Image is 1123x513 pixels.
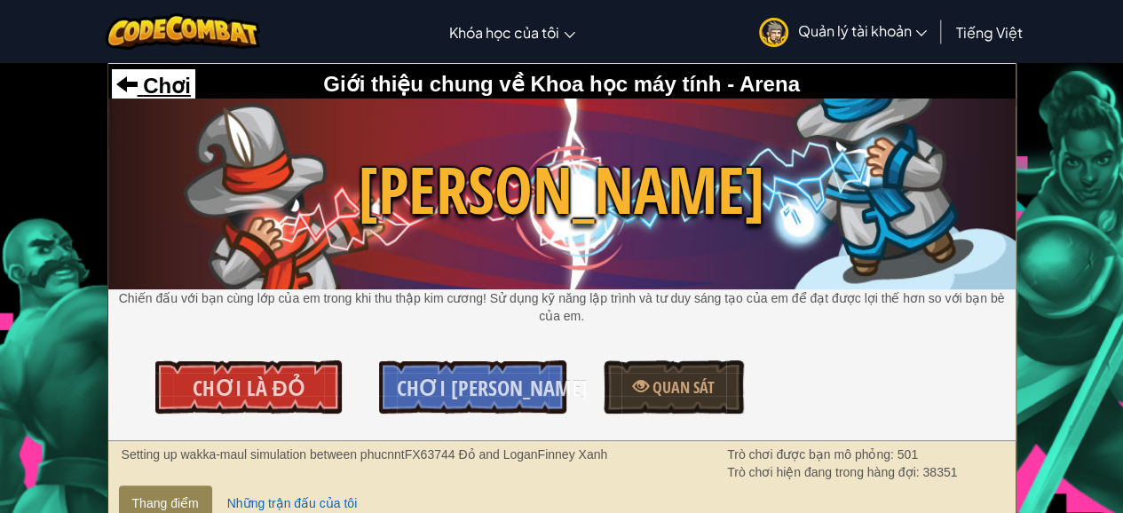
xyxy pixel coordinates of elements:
a: Quan sát [604,360,744,414]
a: Quản lý tài khoản [750,4,936,59]
span: Chơi [138,74,191,98]
a: Chơi [116,74,191,98]
span: - Arena [721,72,799,96]
span: Khóa học của tôi [449,23,559,42]
span: 501 [898,447,918,462]
span: Chơi [PERSON_NAME] [397,374,587,402]
span: Trò chơi hiện đang trong hàng đợi: [727,465,922,479]
img: Wakka Maul [108,99,1016,289]
p: Chiến đấu với bạn cùng lớp của em trong khi thu thập kim cương! Sử dụng kỹ năng lập trình và tư d... [108,289,1016,325]
strong: Setting up wakka-maul simulation between phucnntFX63744 Đỏ and LoganFinney Xanh [122,447,608,462]
img: CodeCombat logo [106,13,261,50]
a: Khóa học của tôi [440,8,584,56]
a: Tiếng Việt [946,8,1031,56]
img: avatar [759,18,788,47]
span: Trò chơi được bạn mô phỏng: [727,447,898,462]
span: 38351 [922,465,957,479]
span: Chơi là Đỏ [193,374,304,402]
span: Giới thiệu chung về Khoa học máy tính [323,72,721,96]
span: [PERSON_NAME] [108,145,1016,236]
span: Quản lý tài khoản [797,21,927,40]
span: Quan sát [649,376,715,399]
span: Tiếng Việt [955,23,1022,42]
